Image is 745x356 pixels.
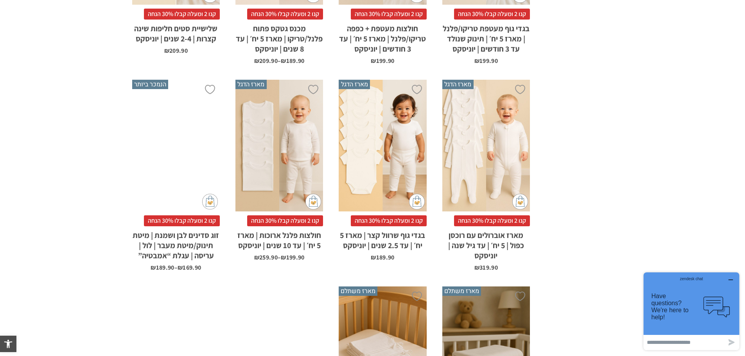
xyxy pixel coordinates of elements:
bdi: 199.90 [474,57,498,65]
span: – [132,261,220,271]
bdi: 199.90 [281,253,304,261]
bdi: 169.90 [178,263,201,272]
a: מארז הדגל חולצות פלנל ארוכות | מארז 5 יח׳ | עד 10 שנים | יוניסקס קנו 2 ומעלה קבלו 30% הנחהחולצות ... [235,80,323,261]
img: cat-mini-atc.png [512,194,528,209]
span: ₪ [254,57,259,65]
span: ₪ [164,47,169,55]
span: ₪ [178,263,183,272]
span: קנו 2 ומעלה קבלו 30% הנחה [351,9,427,20]
span: קנו 2 ומעלה קבלו 30% הנחה [454,9,530,20]
h2: מארז אוברולים עם רוכסן כפול | 5 יח׳ | עד גיל שנה | יוניסקס [442,226,530,261]
span: קנו 2 ומעלה קבלו 30% הנחה [351,215,427,226]
span: קנו 2 ומעלה קבלו 30% הנחה [247,215,323,226]
span: מארז משתלם [339,286,377,296]
h2: שלישיית סטים חליפות שינה קצרות | 2-4 שנים | יוניסקס [132,20,220,44]
bdi: 189.90 [151,263,174,272]
span: קנו 2 ומעלה קבלו 30% הנחה [144,215,220,226]
bdi: 199.90 [371,57,394,65]
span: הנמכר ביותר [132,80,168,89]
span: מארז הדגל [442,80,474,89]
h2: בגדי גוף שרוול קצר | מארז 5 יח׳ | עד 2.5 שנים | יוניסקס [339,226,426,250]
bdi: 209.90 [164,47,188,55]
span: – [235,250,323,261]
h2: זוג סדינים לבן ושמנת | מיטת תינוק/מיטת מעבר | לול | עריסה | עגלת “אמבטיה” [132,226,220,261]
bdi: 259.90 [254,253,278,261]
a: מארז הדגל מארז אוברולים עם רוכסן כפול | 5 יח׳ | עד גיל שנה | יוניסקס קנו 2 ומעלה קבלו 30% הנחהמאר... [442,80,530,271]
span: קנו 2 ומעלה קבלו 30% הנחה [454,215,530,226]
span: מארז הדגל [339,80,370,89]
bdi: 189.90 [371,253,394,261]
span: ₪ [281,57,286,65]
img: cat-mini-atc.png [305,194,321,209]
img: cat-mini-atc.png [202,194,218,209]
span: ₪ [371,253,376,261]
h2: חולצות מעטפת + כפפה טריקו/פלנל | מארז 5 יח׳ | עד 3 חודשים | יוניסקס [339,20,426,54]
h2: מכנס גטקס פתוח פלנל/טריקו | מארז 5 יח׳ | עד 8 שנים | יוניסקס [235,20,323,54]
span: מארז משתלם [442,286,481,296]
bdi: 319.90 [474,263,498,272]
span: קנו 2 ומעלה קבלו 30% הנחה [144,9,220,20]
a: הנמכר ביותר זוג סדינים לבן ושמנת | מיטת תינוק/מיטת מעבר | לול | עריסה | עגלת "אמבטיה" קנו 2 ומעלה... [132,80,220,271]
img: cat-mini-atc.png [409,194,425,209]
span: ₪ [371,57,376,65]
span: ₪ [281,253,286,261]
span: ₪ [254,253,259,261]
bdi: 189.90 [281,57,304,65]
span: ₪ [474,263,479,272]
span: קנו 2 ומעלה קבלו 30% הנחה [247,9,323,20]
iframe: Opens a widget where you can chat to one of our agents [641,269,742,353]
a: מארז הדגל בגדי גוף שרוול קצר | מארז 5 יח׳ | עד 2.5 שנים | יוניסקס קנו 2 ומעלה קבלו 30% הנחהבגדי ג... [339,80,426,261]
span: ₪ [151,263,156,272]
bdi: 209.90 [254,57,278,65]
span: מארז הדגל [235,80,267,89]
h2: בגדי גוף מעטפת טריקו/פלנל | מארז 5 יח׳ | תינוק שנולד עד 3 חודשים | יוניסקס [442,20,530,54]
span: – [235,54,323,64]
span: ₪ [474,57,479,65]
h2: חולצות פלנל ארוכות | מארז 5 יח׳ | עד 10 שנים | יוניסקס [235,226,323,250]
